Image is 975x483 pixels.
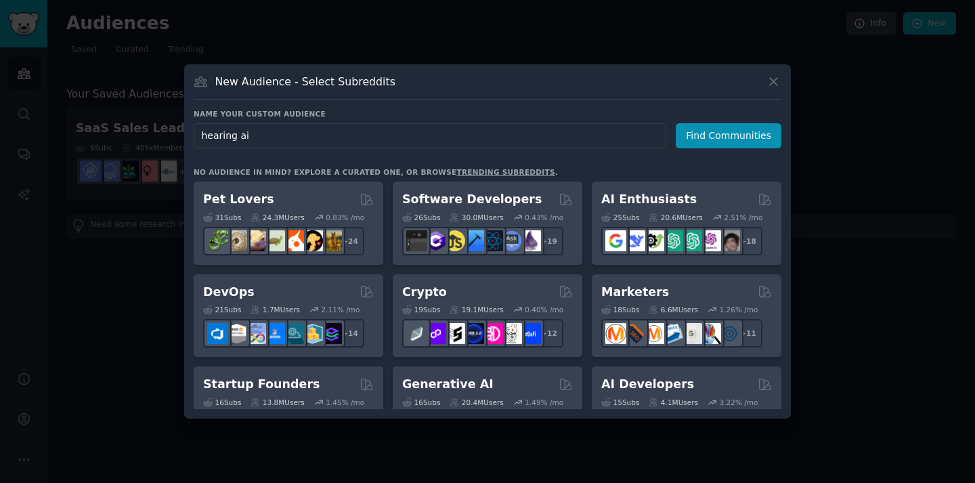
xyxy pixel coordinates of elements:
img: iOSProgramming [463,230,484,251]
h2: AI Enthusiasts [601,191,697,208]
div: 25 Sub s [601,213,639,222]
div: + 12 [535,319,563,348]
img: content_marketing [605,323,626,344]
div: 1.45 % /mo [326,398,364,407]
h2: Software Developers [402,191,542,208]
div: 0.43 % /mo [525,213,563,222]
div: 2.51 % /mo [724,213,762,222]
h2: AI Developers [601,376,694,393]
div: 30.0M Users [450,213,503,222]
div: 19 Sub s [402,305,440,314]
img: web3 [463,323,484,344]
img: csharp [425,230,446,251]
img: platformengineering [283,323,304,344]
div: + 14 [336,319,364,348]
h2: DevOps [203,284,255,301]
img: Docker_DevOps [245,323,266,344]
img: aws_cdk [302,323,323,344]
img: bigseo [624,323,645,344]
div: 20.4M Users [450,398,503,407]
h2: Startup Founders [203,376,320,393]
h3: New Audience - Select Subreddits [215,75,395,89]
div: 0.83 % /mo [326,213,364,222]
img: PetAdvice [302,230,323,251]
div: 1.49 % /mo [525,398,563,407]
div: 1.7M Users [251,305,300,314]
div: 15 Sub s [601,398,639,407]
img: googleads [681,323,702,344]
img: ethstaker [444,323,465,344]
img: AskComputerScience [501,230,522,251]
img: PlatformEngineers [321,323,342,344]
img: DeepSeek [624,230,645,251]
h2: Marketers [601,284,669,301]
img: ethfinance [406,323,427,344]
div: + 24 [336,227,364,255]
img: chatgpt_prompts_ [681,230,702,251]
img: 0xPolygon [425,323,446,344]
img: leopardgeckos [245,230,266,251]
img: OnlineMarketing [719,323,740,344]
img: chatgpt_promptDesign [662,230,683,251]
div: + 11 [734,319,762,348]
div: 13.8M Users [251,398,304,407]
h3: Name your custom audience [194,109,781,119]
h2: Pet Lovers [203,191,274,208]
div: 4.1M Users [649,398,698,407]
div: + 18 [734,227,762,255]
div: 0.40 % /mo [525,305,563,314]
div: 19.1M Users [450,305,503,314]
img: DevOpsLinks [264,323,285,344]
img: defi_ [520,323,541,344]
img: CryptoNews [501,323,522,344]
img: elixir [520,230,541,251]
h2: Generative AI [402,376,494,393]
input: Pick a short name, like "Digital Marketers" or "Movie-Goers" [194,123,666,148]
img: defiblockchain [482,323,503,344]
div: 2.11 % /mo [322,305,360,314]
img: turtle [264,230,285,251]
div: 24.3M Users [251,213,304,222]
div: 18 Sub s [601,305,639,314]
div: 20.6M Users [649,213,702,222]
div: + 19 [535,227,563,255]
div: 26 Sub s [402,213,440,222]
a: trending subreddits [456,168,555,176]
div: 31 Sub s [203,213,241,222]
div: 16 Sub s [402,398,440,407]
div: 1.26 % /mo [720,305,758,314]
div: 3.22 % /mo [720,398,758,407]
img: learnjavascript [444,230,465,251]
img: OpenAIDev [700,230,721,251]
img: reactnative [482,230,503,251]
img: dogbreed [321,230,342,251]
div: No audience in mind? Explore a curated one, or browse . [194,167,558,177]
h2: Crypto [402,284,447,301]
img: Emailmarketing [662,323,683,344]
img: ballpython [226,230,247,251]
img: azuredevops [207,323,228,344]
button: Find Communities [676,123,781,148]
img: MarketingResearch [700,323,721,344]
div: 6.6M Users [649,305,698,314]
img: GoogleGeminiAI [605,230,626,251]
img: cockatiel [283,230,304,251]
img: AWS_Certified_Experts [226,323,247,344]
img: software [406,230,427,251]
img: AskMarketing [643,323,664,344]
div: 21 Sub s [203,305,241,314]
img: ArtificalIntelligence [719,230,740,251]
img: AItoolsCatalog [643,230,664,251]
div: 16 Sub s [203,398,241,407]
img: herpetology [207,230,228,251]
